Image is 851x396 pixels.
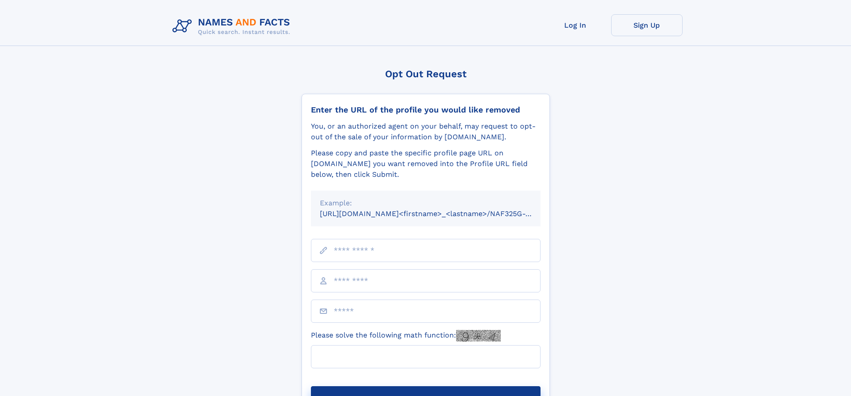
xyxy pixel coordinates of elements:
[311,330,501,342] label: Please solve the following math function:
[320,198,532,208] div: Example:
[169,14,298,38] img: Logo Names and Facts
[302,68,550,79] div: Opt Out Request
[311,121,541,142] div: You, or an authorized agent on your behalf, may request to opt-out of the sale of your informatio...
[311,105,541,115] div: Enter the URL of the profile you would like removed
[611,14,683,36] a: Sign Up
[320,209,558,218] small: [URL][DOMAIN_NAME]<firstname>_<lastname>/NAF325G-xxxxxxxx
[311,148,541,180] div: Please copy and paste the specific profile page URL on [DOMAIN_NAME] you want removed into the Pr...
[540,14,611,36] a: Log In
